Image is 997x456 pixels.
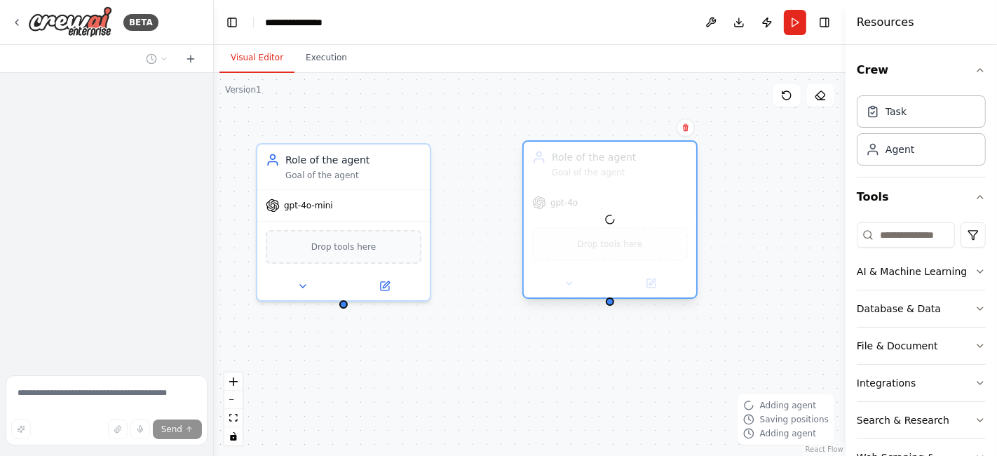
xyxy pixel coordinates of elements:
span: Adding agent [760,428,816,439]
button: AI & Machine Learning [857,253,986,290]
button: Send [153,420,202,439]
div: AI & Machine Learning [857,264,967,279]
span: Drop tools here [311,240,377,254]
button: Visual Editor [219,43,294,73]
div: Agent [886,142,914,156]
div: Version 1 [225,84,262,95]
div: Role of the agentGoal of the agentgpt-4oDrop tools here [522,143,698,302]
button: zoom out [224,391,243,409]
button: toggle interactivity [224,427,243,445]
a: React Flow attribution [806,445,843,453]
button: Open in side panel [345,278,424,295]
span: Adding agent [760,400,816,411]
div: Search & Research [857,413,949,427]
button: Improve this prompt [11,420,31,439]
button: Tools [857,177,986,217]
div: Role of the agentGoal of the agentgpt-4o-miniDrop tools here [256,143,431,302]
img: Logo [28,6,112,38]
button: Crew [857,51,986,90]
nav: breadcrumb [265,15,334,29]
div: Crew [857,90,986,177]
button: Start a new chat [179,51,202,67]
div: Goal of the agent [285,170,421,181]
div: Database & Data [857,302,941,316]
div: File & Document [857,339,938,353]
span: Send [161,424,182,435]
button: Hide left sidebar [222,13,242,32]
span: gpt-4o-mini [284,200,333,211]
div: Task [886,105,907,119]
button: Database & Data [857,290,986,327]
div: React Flow controls [224,373,243,445]
span: Saving positions [760,414,829,425]
button: Hide right sidebar [815,13,834,32]
button: Delete node [677,119,695,137]
button: Execution [294,43,358,73]
button: zoom in [224,373,243,391]
h4: Resources [857,14,914,31]
button: File & Document [857,328,986,364]
div: BETA [123,14,158,31]
div: Role of the agent [285,153,421,167]
div: Integrations [857,376,916,390]
button: Upload files [108,420,128,439]
button: Search & Research [857,402,986,438]
button: Switch to previous chat [140,51,174,67]
button: Click to speak your automation idea [130,420,150,439]
button: Integrations [857,365,986,401]
button: fit view [224,409,243,427]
